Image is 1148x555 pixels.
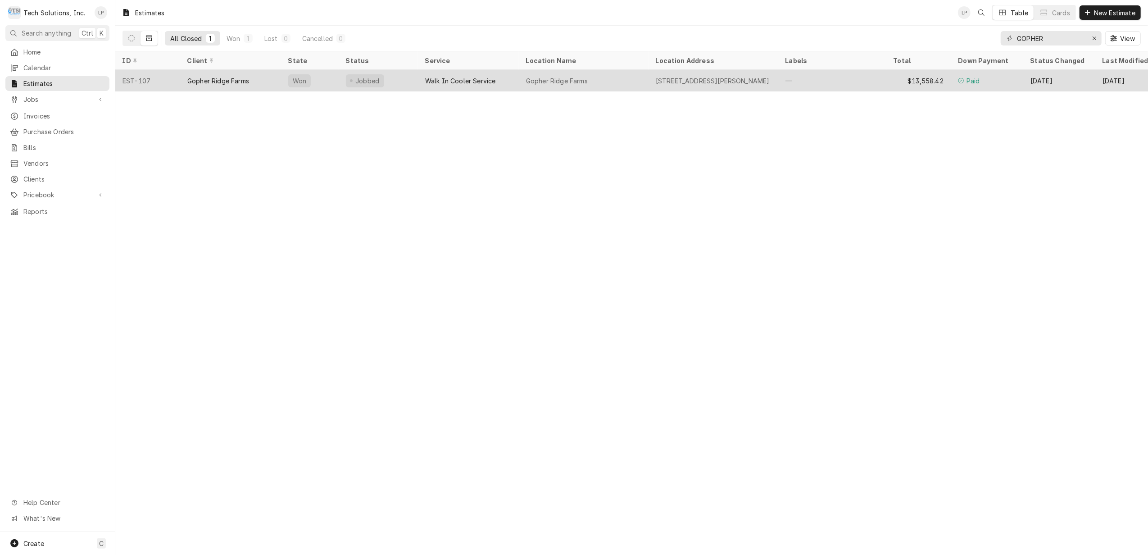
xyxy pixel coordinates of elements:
div: 0 [338,34,344,43]
button: New Estimate [1080,5,1141,20]
div: T [8,6,21,19]
span: Search anything [22,28,71,38]
div: [DATE] [1023,70,1095,91]
div: $13,558.42 [886,70,951,91]
span: Calendar [23,63,105,73]
div: Client [187,56,272,65]
div: Down Payment [958,56,1014,65]
a: Calendar [5,60,109,75]
div: EST-107 [115,70,180,91]
a: Reports [5,204,109,219]
div: Gopher Ridge Farms [187,76,249,86]
span: View [1118,34,1137,43]
a: Clients [5,172,109,187]
a: Invoices [5,109,109,123]
div: Location Name [526,56,640,65]
span: Invoices [23,111,105,121]
div: 1 [208,34,213,43]
div: ID [123,56,171,65]
div: Lisa Paschal's Avatar [95,6,107,19]
div: Jobbed [354,76,381,86]
div: Table [1011,8,1028,18]
a: Bills [5,140,109,155]
div: 0 [283,34,289,43]
div: Location Address [656,56,769,65]
div: Service [425,56,510,65]
a: Go to What's New [5,511,109,526]
span: Bills [23,143,105,152]
div: Walk In Cooler Service [425,76,496,86]
div: — [778,70,886,91]
a: Home [5,45,109,59]
div: Won [227,34,240,43]
span: Purchase Orders [23,127,105,136]
a: Estimates [5,76,109,91]
div: Paid [951,70,1023,91]
span: Reports [23,207,105,216]
button: View [1105,31,1141,45]
a: Vendors [5,156,109,171]
a: Purchase Orders [5,124,109,139]
span: C [99,539,104,548]
button: Open search [974,5,989,20]
div: 1 [245,34,251,43]
span: Estimates [23,79,105,88]
div: Status [346,56,409,65]
div: Lisa Paschal's Avatar [958,6,971,19]
div: Lost [264,34,278,43]
a: Go to Help Center [5,495,109,510]
span: Create [23,540,44,547]
div: Tech Solutions, Inc. [23,8,85,18]
button: Erase input [1087,31,1102,45]
div: Cards [1052,8,1070,18]
span: Home [23,47,105,57]
span: New Estimate [1092,8,1137,18]
span: Jobs [23,95,91,104]
span: Ctrl [82,28,93,38]
div: Gopher Ridge Farms [526,76,588,86]
div: All Closed [170,34,202,43]
span: Vendors [23,159,105,168]
div: Cancelled [302,34,333,43]
span: K [100,28,104,38]
a: Go to Pricebook [5,187,109,202]
div: State [288,56,331,65]
div: Won [292,76,307,86]
div: Tech Solutions, Inc.'s Avatar [8,6,21,19]
span: Clients [23,174,105,184]
span: What's New [23,514,104,523]
div: [STREET_ADDRESS][PERSON_NAME] [656,76,770,86]
span: Pricebook [23,190,91,200]
div: LP [95,6,107,19]
span: Help Center [23,498,104,507]
div: LP [958,6,971,19]
input: Keyword search [1017,31,1084,45]
div: Status Changed [1030,56,1088,65]
button: Search anythingCtrlK [5,25,109,41]
div: Labels [785,56,879,65]
div: Total [894,56,942,65]
a: Go to Jobs [5,92,109,107]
